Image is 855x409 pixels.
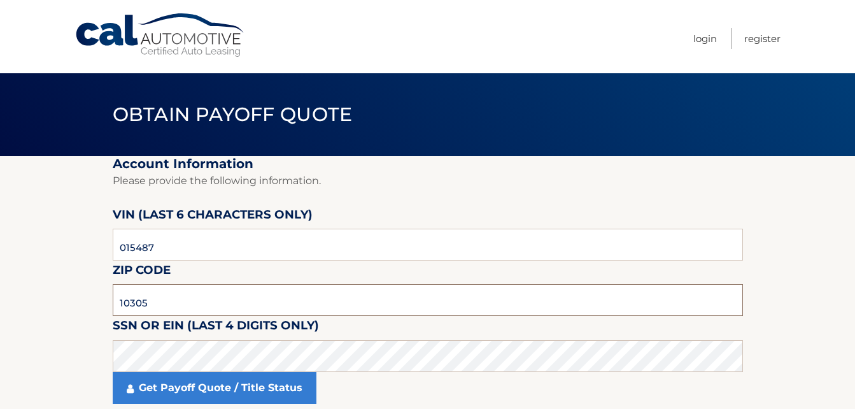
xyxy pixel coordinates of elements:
a: Login [693,28,717,49]
a: Get Payoff Quote / Title Status [113,372,316,404]
label: Zip Code [113,261,171,284]
a: Register [744,28,781,49]
a: Cal Automotive [74,13,246,58]
p: Please provide the following information. [113,172,743,190]
label: VIN (last 6 characters only) [113,205,313,229]
span: Obtain Payoff Quote [113,103,353,126]
label: SSN or EIN (last 4 digits only) [113,316,319,340]
h2: Account Information [113,156,743,172]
